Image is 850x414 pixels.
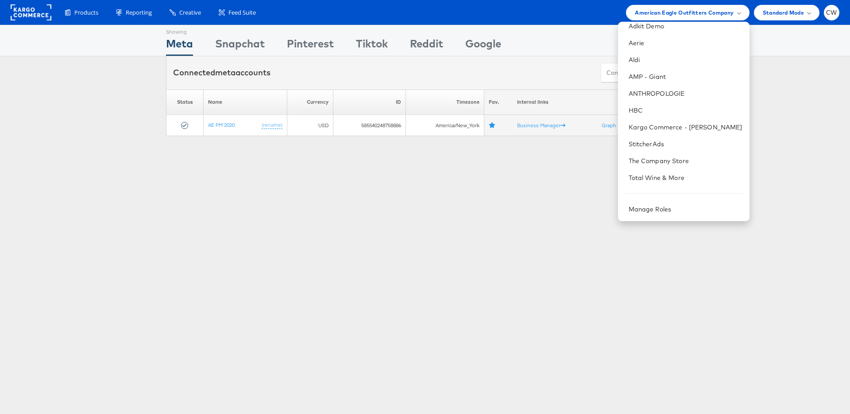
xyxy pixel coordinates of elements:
a: (rename) [262,121,282,129]
button: ConnectmetaAccounts [601,63,677,83]
a: Manage Roles [629,205,672,213]
div: Meta [166,36,193,56]
span: Reporting [126,8,152,17]
span: Creative [179,8,201,17]
div: Reddit [410,36,443,56]
span: Products [74,8,98,17]
a: StitcherAds [629,140,742,148]
th: Timezone [406,90,484,115]
a: Business Manager [517,122,565,129]
a: Graph Explorer [602,122,642,129]
span: CW [826,10,837,16]
span: American Eagle Outfitters Company [635,8,734,17]
a: Aldi [629,55,742,64]
div: Connected accounts [173,67,270,78]
th: Status [166,90,204,115]
a: Kargo Commerce - [PERSON_NAME] [629,123,742,132]
a: Total Wine & More [629,173,742,182]
div: Tiktok [356,36,388,56]
span: meta [215,67,236,78]
td: America/New_York [406,115,484,136]
span: Standard Mode [763,8,804,17]
td: 585540248758886 [333,115,406,136]
a: ANTHROPOLOGIE [629,89,742,98]
div: Google [465,36,501,56]
th: Currency [287,90,333,115]
td: USD [287,115,333,136]
a: AMP - Giant [629,72,742,81]
div: Snapchat [215,36,265,56]
div: Pinterest [287,36,334,56]
a: Aerie [629,39,742,47]
a: HBC [629,106,742,115]
div: Showing [166,25,193,36]
span: Feed Suite [228,8,256,17]
th: Name [204,90,287,115]
a: The Company Store [629,156,742,165]
a: AE PM 2020 [208,121,235,128]
a: Adkit Demo [629,22,742,31]
th: ID [333,90,406,115]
